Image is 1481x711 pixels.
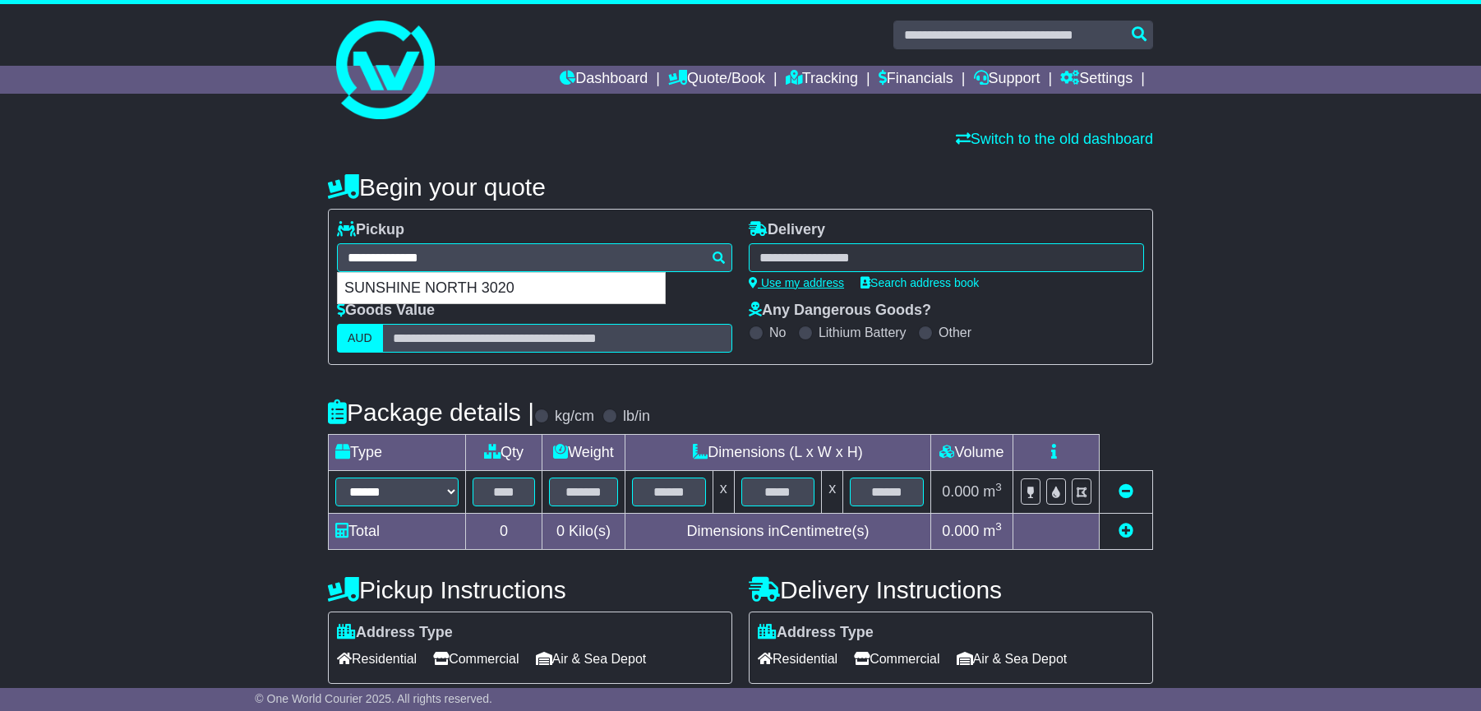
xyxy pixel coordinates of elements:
[560,66,648,94] a: Dashboard
[668,66,765,94] a: Quote/Book
[466,435,542,471] td: Qty
[1060,66,1133,94] a: Settings
[466,514,542,550] td: 0
[328,576,732,603] h4: Pickup Instructions
[930,435,1013,471] td: Volume
[555,408,594,426] label: kg/cm
[542,514,625,550] td: Kilo(s)
[337,324,383,353] label: AUD
[974,66,1040,94] a: Support
[337,624,453,642] label: Address Type
[623,408,650,426] label: lb/in
[329,435,466,471] td: Type
[625,435,930,471] td: Dimensions (L x W x H)
[786,66,858,94] a: Tracking
[536,646,647,672] span: Air & Sea Depot
[854,646,939,672] span: Commercial
[749,302,931,320] label: Any Dangerous Goods?
[957,646,1068,672] span: Air & Sea Depot
[939,325,971,340] label: Other
[749,221,825,239] label: Delivery
[433,646,519,672] span: Commercial
[749,276,844,289] a: Use my address
[338,273,665,304] div: SUNSHINE NORTH 3020
[713,471,734,514] td: x
[860,276,979,289] a: Search address book
[255,692,492,705] span: © One World Courier 2025. All rights reserved.
[758,646,837,672] span: Residential
[337,646,417,672] span: Residential
[329,514,466,550] td: Total
[983,483,1002,500] span: m
[942,483,979,500] span: 0.000
[556,523,565,539] span: 0
[956,131,1153,147] a: Switch to the old dashboard
[942,523,979,539] span: 0.000
[328,399,534,426] h4: Package details |
[769,325,786,340] label: No
[819,325,907,340] label: Lithium Battery
[337,221,404,239] label: Pickup
[983,523,1002,539] span: m
[995,481,1002,493] sup: 3
[337,243,732,272] typeahead: Please provide city
[625,514,930,550] td: Dimensions in Centimetre(s)
[749,576,1153,603] h4: Delivery Instructions
[758,624,874,642] label: Address Type
[337,302,435,320] label: Goods Value
[328,173,1153,201] h4: Begin your quote
[1119,523,1133,539] a: Add new item
[822,471,843,514] td: x
[542,435,625,471] td: Weight
[1119,483,1133,500] a: Remove this item
[879,66,953,94] a: Financials
[995,520,1002,533] sup: 3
